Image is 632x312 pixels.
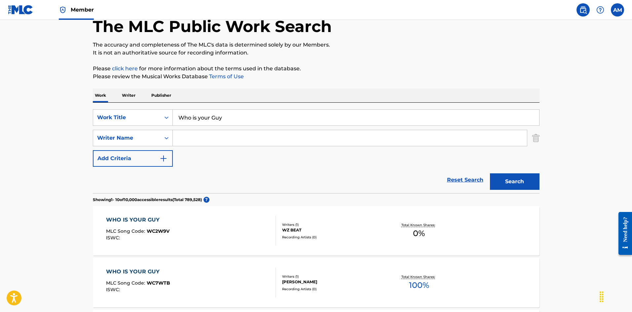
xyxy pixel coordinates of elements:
[93,109,539,193] form: Search Form
[282,227,382,233] div: WZ BEAT
[594,3,607,17] div: Help
[204,197,209,203] span: ?
[596,287,607,307] div: Drag
[71,6,94,14] span: Member
[59,6,67,14] img: Top Rightsholder
[490,173,539,190] button: Search
[599,280,632,312] iframe: Chat Widget
[611,3,624,17] div: User Menu
[160,155,167,162] img: 9d2ae6d4665cec9f34b9.svg
[282,287,382,292] div: Recording Artists ( 0 )
[147,228,169,234] span: WC2W9V
[93,65,539,73] p: Please for more information about the terms used in the database.
[106,235,122,241] span: ISWC :
[93,17,332,36] h1: The MLC Public Work Search
[596,6,604,14] img: help
[208,73,244,80] a: Terms of Use
[282,279,382,285] div: [PERSON_NAME]
[282,274,382,279] div: Writers ( 1 )
[93,206,539,256] a: WHO IS YOUR GUYMLC Song Code:WC2W9VISWC:Writers (1)WZ BEATRecording Artists (0)Total Known Shares:0%
[93,49,539,57] p: It is not an authoritative source for recording information.
[112,65,138,72] a: click here
[93,150,173,167] button: Add Criteria
[93,41,539,49] p: The accuracy and completeness of The MLC's data is determined solely by our Members.
[93,88,108,102] p: Work
[8,5,33,15] img: MLC Logo
[97,114,157,121] div: Work Title
[93,258,539,307] a: WHO IS YOUR GUYMLC Song Code:WC7WTBISWC:Writers (1)[PERSON_NAME]Recording Artists (0)Total Known ...
[120,88,137,102] p: Writer
[613,207,632,260] iframe: Resource Center
[282,222,382,227] div: Writers ( 1 )
[93,197,202,203] p: Showing 1 - 10 of 10,000 accessible results (Total 789,528 )
[401,223,437,227] p: Total Known Shares:
[147,280,170,286] span: WC7WTB
[282,235,382,240] div: Recording Artists ( 0 )
[106,228,147,234] span: MLC Song Code :
[409,279,429,291] span: 100 %
[106,287,122,293] span: ISWC :
[579,6,587,14] img: search
[444,173,487,187] a: Reset Search
[401,274,437,279] p: Total Known Shares:
[106,268,170,276] div: WHO IS YOUR GUY
[576,3,590,17] a: Public Search
[97,134,157,142] div: Writer Name
[106,216,169,224] div: WHO IS YOUR GUY
[106,280,147,286] span: MLC Song Code :
[532,130,539,146] img: Delete Criterion
[413,227,425,239] span: 0 %
[149,88,173,102] p: Publisher
[93,73,539,81] p: Please review the Musical Works Database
